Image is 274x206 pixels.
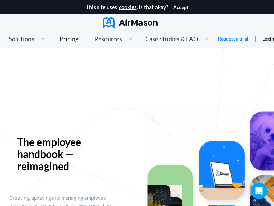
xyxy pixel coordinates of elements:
img: AirMason Logo [103,17,158,28]
span: Resources [94,36,122,42]
span: Solutions [9,36,34,42]
div: Pricing [60,36,78,42]
span: Case Studies & FAQ [145,36,198,42]
div: Open Intercom Messenger [251,183,267,199]
p: The employee handbook — reimagined [17,136,107,172]
span: | [254,35,256,42]
a: Pricing [60,33,78,45]
a: Login [262,36,274,42]
button: Accept cookies [173,4,188,10]
a: cookies [119,4,137,10]
a: Request a trial [218,35,248,42]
